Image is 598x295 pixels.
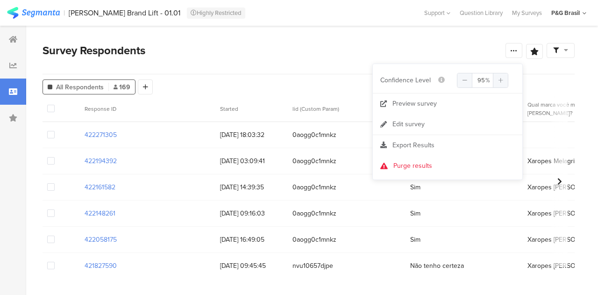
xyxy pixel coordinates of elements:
a: Preview survey [373,94,522,114]
span: [DATE] 09:45:45 [220,261,283,271]
span: % [485,76,490,85]
span: 0aogg0c1mnkz [292,182,401,192]
input: Confidence Level [457,73,508,88]
section: 422271305 [85,130,117,140]
span: Started [220,105,238,113]
span: Sim [410,182,420,192]
div: Edit survey [392,120,425,129]
a: Edit survey [373,114,522,135]
span: 0aogg0c1mnkz [292,156,401,166]
span: [DATE] 09:16:03 [220,209,283,218]
span: Sim [410,209,420,218]
div: Preview survey [392,99,437,108]
img: segmanta logo [7,7,60,19]
div: | [64,7,65,18]
span: [DATE] 14:39:35 [220,182,283,192]
span: [DATE] 03:09:41 [220,156,283,166]
section: 422194392 [85,156,117,166]
span: nvu10657djpe [292,261,401,271]
section: 422058175 [85,235,117,245]
a: My Surveys [507,8,547,17]
span: 0aogg0c1mnkz [292,209,401,218]
span: [DATE] 18:03:32 [220,130,283,140]
div: P&G Brasil [551,8,580,17]
span: Não tenho certeza [410,261,464,271]
span: Survey Respondents [43,42,145,59]
div: Highly Restricted [187,7,245,19]
a: Question Library [455,8,507,17]
span: [DATE] 16:49:05 [220,235,283,245]
span: Confidence Level [380,75,431,85]
span: Export Results [392,140,434,150]
section: 421827590 [85,261,117,271]
div: Purge results [393,161,432,171]
span: Sim [410,235,420,245]
span: 0aogg0c1mnkz [292,235,401,245]
span: Response ID [85,105,116,113]
span: 169 [114,82,130,92]
span: All Respondents [56,82,104,92]
section: 422148261 [85,209,115,218]
span: 0aogg0c1mnkz [292,130,401,140]
span: Xaropes Melagrião [527,156,582,166]
span: lid (Custom Param) [292,105,339,113]
section: 422161582 [85,182,115,192]
div: [PERSON_NAME] Brand Lift - 01.01 [69,8,180,17]
div: Support [424,6,450,20]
